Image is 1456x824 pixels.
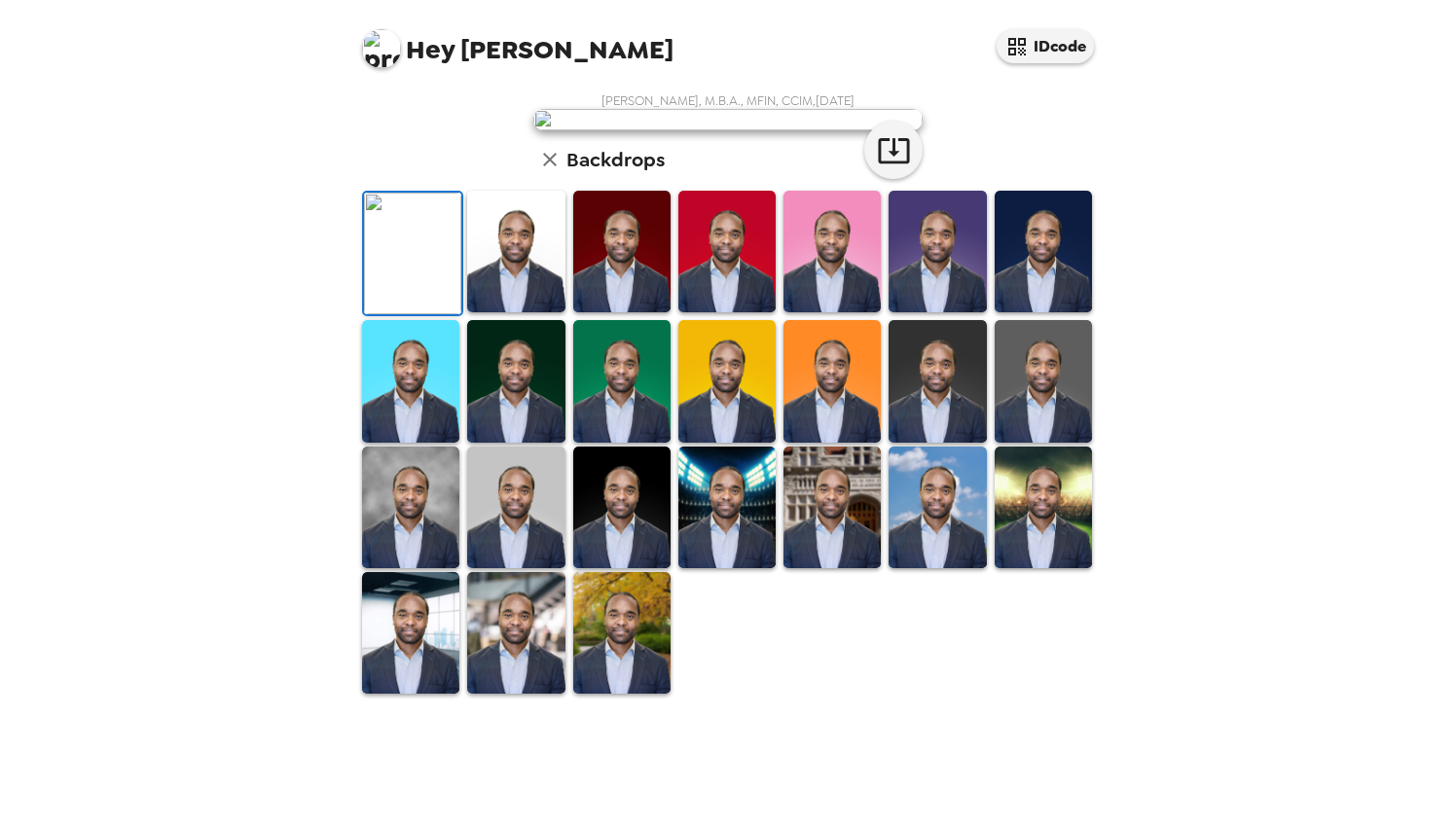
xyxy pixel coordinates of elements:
img: user [533,109,923,130]
button: IDcode [997,29,1094,63]
span: [PERSON_NAME] [362,19,673,63]
img: profile pic [362,29,401,68]
img: Original [364,193,461,314]
h6: Backdrops [566,144,665,175]
span: [PERSON_NAME], M.B.A., MFIN, CCIM , [DATE] [601,92,855,109]
span: Hey [406,32,455,67]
